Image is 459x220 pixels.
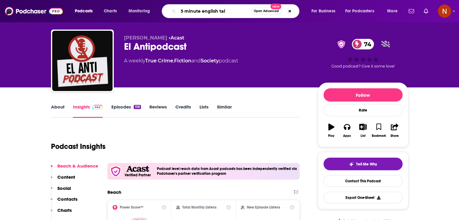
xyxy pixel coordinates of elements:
[352,39,374,49] a: 74
[5,5,63,17] img: Podchaser - Follow, Share and Rate Podcasts
[57,207,72,213] p: Charts
[270,4,281,9] span: New
[182,205,216,209] h2: Total Monthly Listens
[57,174,75,180] p: Content
[438,5,451,18] button: Show profile menu
[75,7,93,15] span: Podcasts
[174,58,191,64] a: Fiction
[324,120,339,141] button: Play
[51,185,71,196] button: Social
[371,134,386,138] div: Bookmark
[129,7,150,15] span: Monitoring
[307,6,343,16] button: open menu
[57,163,98,169] p: Reach & Audience
[421,6,431,16] a: Show notifications dropdown
[111,104,141,118] a: Episodes158
[92,105,103,110] img: Podchaser Pro
[438,5,451,18] span: Logged in as AdelNBM
[145,58,173,64] a: True Crime
[371,120,387,141] button: Bookmark
[390,134,399,138] div: Share
[324,158,403,170] button: tell me why sparkleTell Me Why
[167,4,305,18] div: Search podcasts, credits, & more...
[336,40,347,48] img: verified Badge
[324,104,403,116] div: Rate
[126,166,149,172] img: Acast
[124,57,238,64] div: A weekly podcast
[51,174,75,185] button: Content
[51,142,106,151] h1: Podcast Insights
[361,134,365,138] div: List
[51,163,98,174] button: Reach & Audience
[149,104,167,118] a: Reviews
[57,196,78,202] p: Contacts
[324,192,403,203] button: Export One-Sheet
[110,165,122,177] img: verfied icon
[120,205,143,209] h2: Power Score™
[173,58,174,64] span: ,
[406,6,416,16] a: Show notifications dropdown
[387,7,397,15] span: More
[51,196,78,207] button: Contacts
[247,205,280,209] h2: New Episode Listens
[345,7,374,15] span: For Podcasters
[100,6,120,16] a: Charts
[107,189,121,195] h2: Reach
[57,185,71,191] p: Social
[124,6,158,16] button: open menu
[124,35,167,41] span: [PERSON_NAME]
[169,35,184,41] span: •
[254,10,279,13] span: Open Advanced
[349,162,354,167] img: tell me why sparkle
[324,88,403,102] button: Follow
[217,104,232,118] a: Similar
[52,31,113,91] img: El Antipodcast
[201,58,219,64] a: Society
[125,173,151,177] h5: Verified Partner
[311,7,335,15] span: For Business
[134,105,141,109] div: 158
[71,6,100,16] button: open menu
[318,35,408,72] div: verified Badge74Good podcast? Give it some love!
[324,175,403,187] a: Contact This Podcast
[331,64,395,68] span: Good podcast? Give it some love!
[356,162,377,167] span: Tell Me Why
[157,167,298,176] h4: Podcast level reach data from Acast podcasts has been independently verified via Podchaser's part...
[383,6,405,16] button: open menu
[358,39,374,49] span: 74
[175,104,191,118] a: Credits
[251,8,282,15] button: Open AdvancedNew
[191,58,201,64] span: and
[339,120,355,141] button: Apps
[73,104,103,118] a: InsightsPodchaser Pro
[51,104,65,118] a: About
[51,207,72,218] button: Charts
[341,6,383,16] button: open menu
[104,7,117,15] span: Charts
[328,134,334,138] div: Play
[199,104,209,118] a: Lists
[355,120,371,141] button: List
[438,5,451,18] img: User Profile
[343,134,351,138] div: Apps
[171,35,184,41] a: Acast
[387,120,402,141] button: Share
[178,6,251,16] input: Search podcasts, credits, & more...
